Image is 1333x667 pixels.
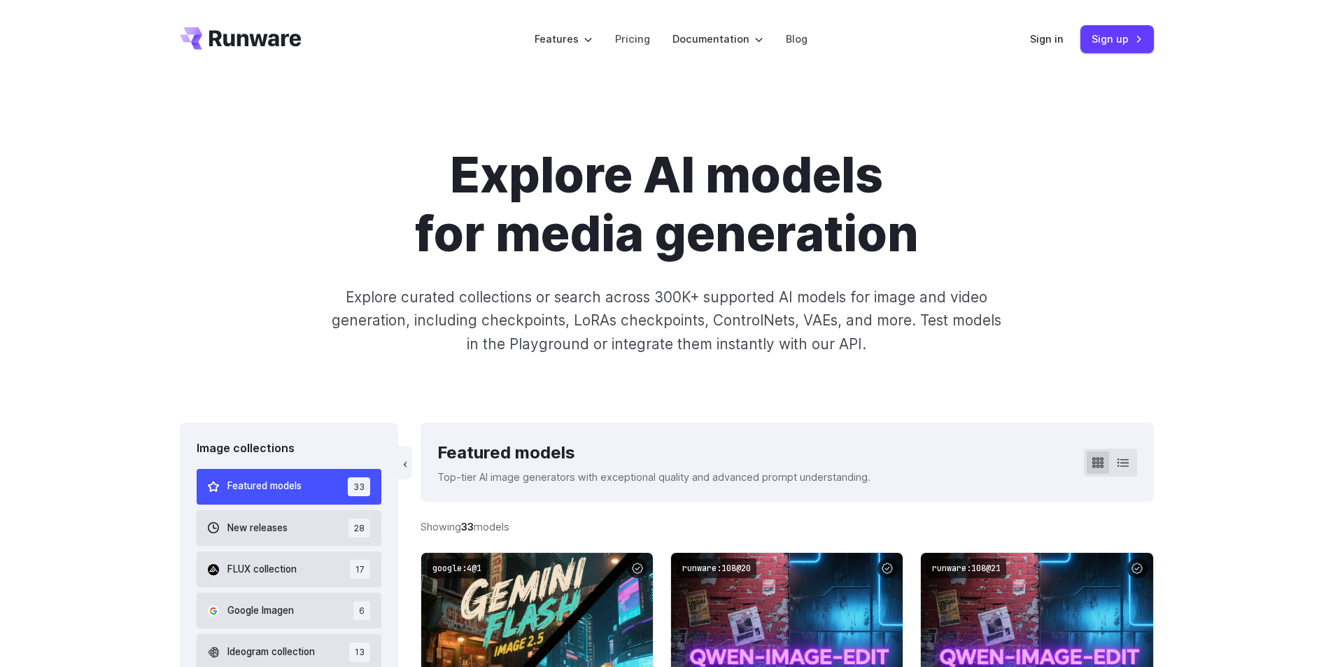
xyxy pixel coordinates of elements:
[349,643,370,661] span: 13
[421,519,509,535] div: Showing models
[197,510,382,546] button: New releases 28
[1080,25,1154,52] a: Sign up
[227,603,294,619] span: Google Imagen
[348,519,370,538] span: 28
[535,31,593,47] label: Features
[398,446,412,479] button: ‹
[427,559,487,579] code: google:4@1
[227,479,302,494] span: Featured models
[353,601,370,620] span: 6
[227,645,315,660] span: Ideogram collection
[197,552,382,587] button: FLUX collection 17
[926,559,1006,579] code: runware:108@21
[197,440,382,458] div: Image collections
[197,593,382,629] button: Google Imagen 6
[197,469,382,505] button: Featured models 33
[677,559,756,579] code: runware:108@20
[615,31,650,47] a: Pricing
[227,562,297,577] span: FLUX collection
[437,440,870,466] div: Featured models
[180,27,302,50] a: Go to /
[786,31,807,47] a: Blog
[325,286,1007,356] p: Explore curated collections or search across 300K+ supported AI models for image and video genera...
[350,560,370,579] span: 17
[437,469,870,485] p: Top-tier AI image generators with exceptional quality and advanced prompt understanding.
[227,521,288,536] span: New releases
[1030,31,1064,47] a: Sign in
[672,31,763,47] label: Documentation
[277,146,1057,263] h1: Explore AI models for media generation
[348,477,370,496] span: 33
[461,521,474,533] strong: 33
